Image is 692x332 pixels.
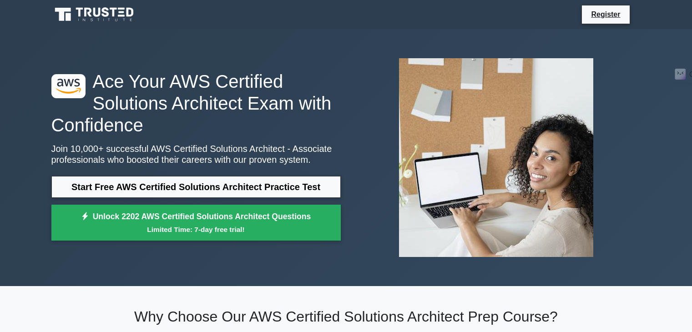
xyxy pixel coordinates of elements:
a: Start Free AWS Certified Solutions Architect Practice Test [51,176,341,198]
h2: Why Choose Our AWS Certified Solutions Architect Prep Course? [51,308,641,325]
small: Limited Time: 7-day free trial! [63,224,329,235]
a: Register [586,9,626,20]
a: Unlock 2202 AWS Certified Solutions Architect QuestionsLimited Time: 7-day free trial! [51,205,341,241]
h1: Ace Your AWS Certified Solutions Architect Exam with Confidence [51,70,341,136]
p: Join 10,000+ successful AWS Certified Solutions Architect - Associate professionals who boosted t... [51,143,341,165]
